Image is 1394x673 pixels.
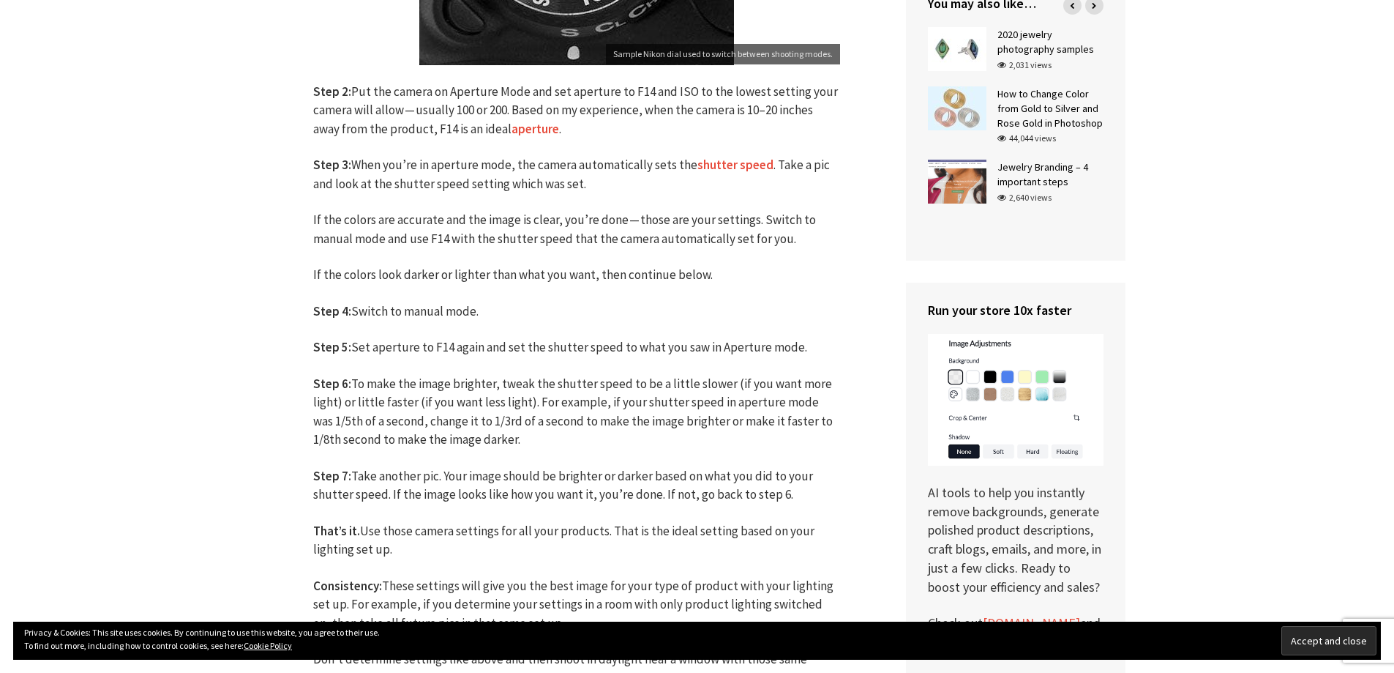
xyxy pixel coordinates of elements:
[342,376,351,392] strong: 6:
[342,468,351,484] strong: 7:
[313,83,840,139] p: Put the camera on Aperture Mode and set aperture to F14 and ISO to the lowest setting your camera...
[313,468,340,484] strong: Step
[313,303,351,319] strong: Step 4:
[13,622,1381,660] div: Privacy & Cookies: This site uses cookies. By continuing to use this website, you agree to their ...
[313,339,351,355] strong: Step 5:
[1281,626,1376,655] input: Accept and close
[313,338,840,357] p: Set aperture to F14 again and set the shutter speed to what you saw in Aperture mode.
[244,640,292,651] a: Cookie Policy
[313,83,351,100] strong: Step 2:
[511,121,559,138] a: aperture
[697,157,773,174] a: shutter speed
[313,467,840,505] p: Take another pic. Your image should be brighter or darker based on what you did to your shutter s...
[997,132,1056,145] div: 44,044 views
[313,522,840,559] p: Use those camera settings for all your products. That is the ideal setting based on your lighting...
[928,334,1103,596] p: AI tools to help you instantly remove backgrounds, generate polished product descriptions, craft ...
[928,614,1103,651] p: Check out and get 25 credits free.
[313,211,840,248] p: If the colors are accurate and the image is clear, you’re done — those are your settings. Switch ...
[997,87,1103,130] a: How to Change Color from Gold to Silver and Rose Gold in Photoshop
[313,577,840,633] p: These settings will give you the best image for your type of product with your lighting set up. F...
[928,301,1103,319] h4: Run your store 10x faster
[983,614,1080,632] a: [DOMAIN_NAME]
[313,578,382,594] strong: Consistency:
[313,157,351,173] strong: Step 3:
[997,191,1052,204] div: 2,640 views
[313,523,360,539] strong: That’s it.
[313,266,840,285] p: If the colors look darker or lighter than what you want, then continue below.
[997,28,1094,56] a: 2020 jewelry photography samples
[313,302,840,321] p: Switch to manual mode.
[997,160,1088,188] a: Jewelry Branding – 4 important steps
[313,375,840,450] p: To make the image brighter, tweak the shutter speed to be a little slower (if you want more light...
[313,156,840,193] p: When you’re in aperture mode, the camera automatically sets the . Take a pic and look at the shut...
[997,59,1052,72] div: 2,031 views
[606,44,840,64] figcaption: Sample Nikon dial used to switch between shooting modes.
[313,376,340,392] strong: Step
